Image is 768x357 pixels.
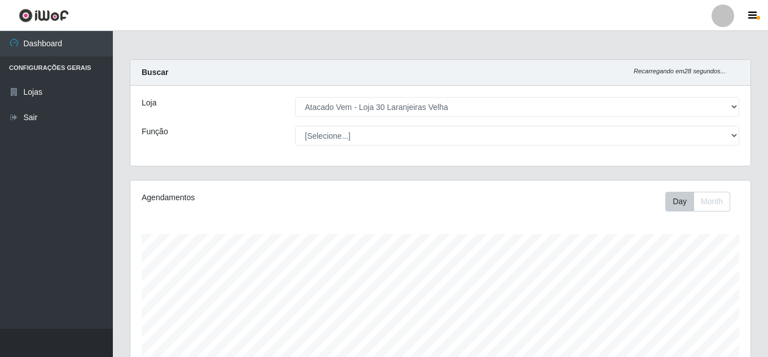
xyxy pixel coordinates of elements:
[634,68,726,74] i: Recarregando em 28 segundos...
[142,126,168,138] label: Função
[142,68,168,77] strong: Buscar
[142,97,156,109] label: Loja
[142,192,381,204] div: Agendamentos
[665,192,739,211] div: Toolbar with button groups
[665,192,694,211] button: Day
[19,8,69,23] img: CoreUI Logo
[665,192,730,211] div: First group
[694,192,730,211] button: Month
